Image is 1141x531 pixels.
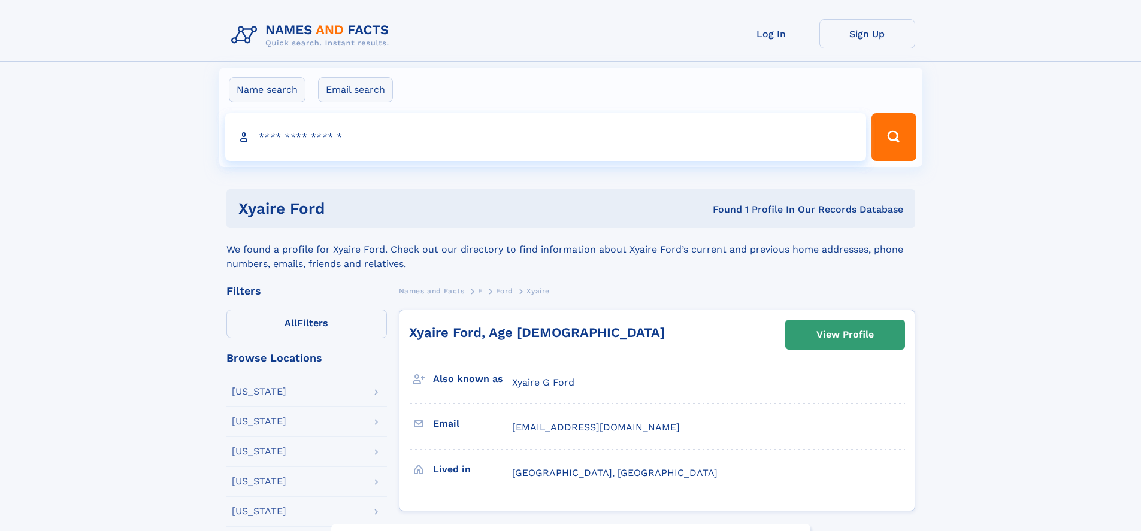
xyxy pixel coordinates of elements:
img: Logo Names and Facts [226,19,399,51]
span: All [285,317,297,329]
h3: Lived in [433,459,512,480]
div: [US_STATE] [232,506,286,516]
span: [GEOGRAPHIC_DATA], [GEOGRAPHIC_DATA] [512,467,718,478]
div: [US_STATE] [232,477,286,486]
label: Filters [226,310,387,338]
div: We found a profile for Xyaire Ford. Check out our directory to find information about Xyaire Ford... [226,228,915,271]
a: F [478,283,483,298]
label: Name search [229,77,305,102]
input: search input [225,113,867,161]
h3: Also known as [433,369,512,389]
div: Browse Locations [226,353,387,363]
div: [US_STATE] [232,387,286,396]
div: Filters [226,286,387,296]
div: View Profile [816,321,874,348]
h1: Xyaire Ford [238,201,519,216]
a: View Profile [786,320,904,349]
span: [EMAIL_ADDRESS][DOMAIN_NAME] [512,421,680,433]
button: Search Button [871,113,916,161]
span: Xyaire G Ford [512,377,574,388]
span: F [478,287,483,295]
a: Ford [496,283,513,298]
div: [US_STATE] [232,447,286,456]
span: Xyaire [526,287,550,295]
h3: Email [433,414,512,434]
a: Xyaire Ford, Age [DEMOGRAPHIC_DATA] [409,325,665,340]
a: Names and Facts [399,283,465,298]
a: Sign Up [819,19,915,48]
div: [US_STATE] [232,417,286,426]
span: Ford [496,287,513,295]
label: Email search [318,77,393,102]
a: Log In [724,19,819,48]
div: Found 1 Profile In Our Records Database [519,203,903,216]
